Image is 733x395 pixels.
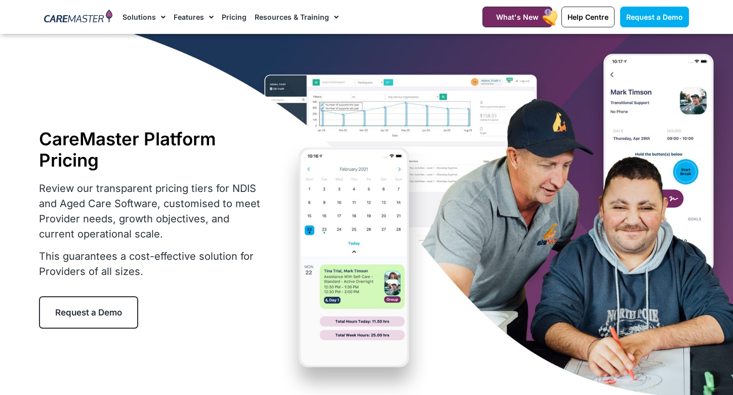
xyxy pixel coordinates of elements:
span: Help Centre [567,13,608,21]
img: CareMaster Logo [44,10,112,25]
p: Review our transparent pricing tiers for NDIS and Aged Care Software, customised to meet Provider... [39,181,267,242]
a: Help Centre [561,7,615,27]
span: What's New [496,13,539,21]
span: Request a Demo [55,307,122,318]
a: Request a Demo [620,7,689,27]
a: What's New [482,7,552,27]
span: Request a Demo [626,13,683,21]
p: This guarantees a cost-effective solution for Providers of all sizes. [39,249,267,279]
h1: CareMaster Platform Pricing [39,128,267,171]
a: Request a Demo [39,296,138,329]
